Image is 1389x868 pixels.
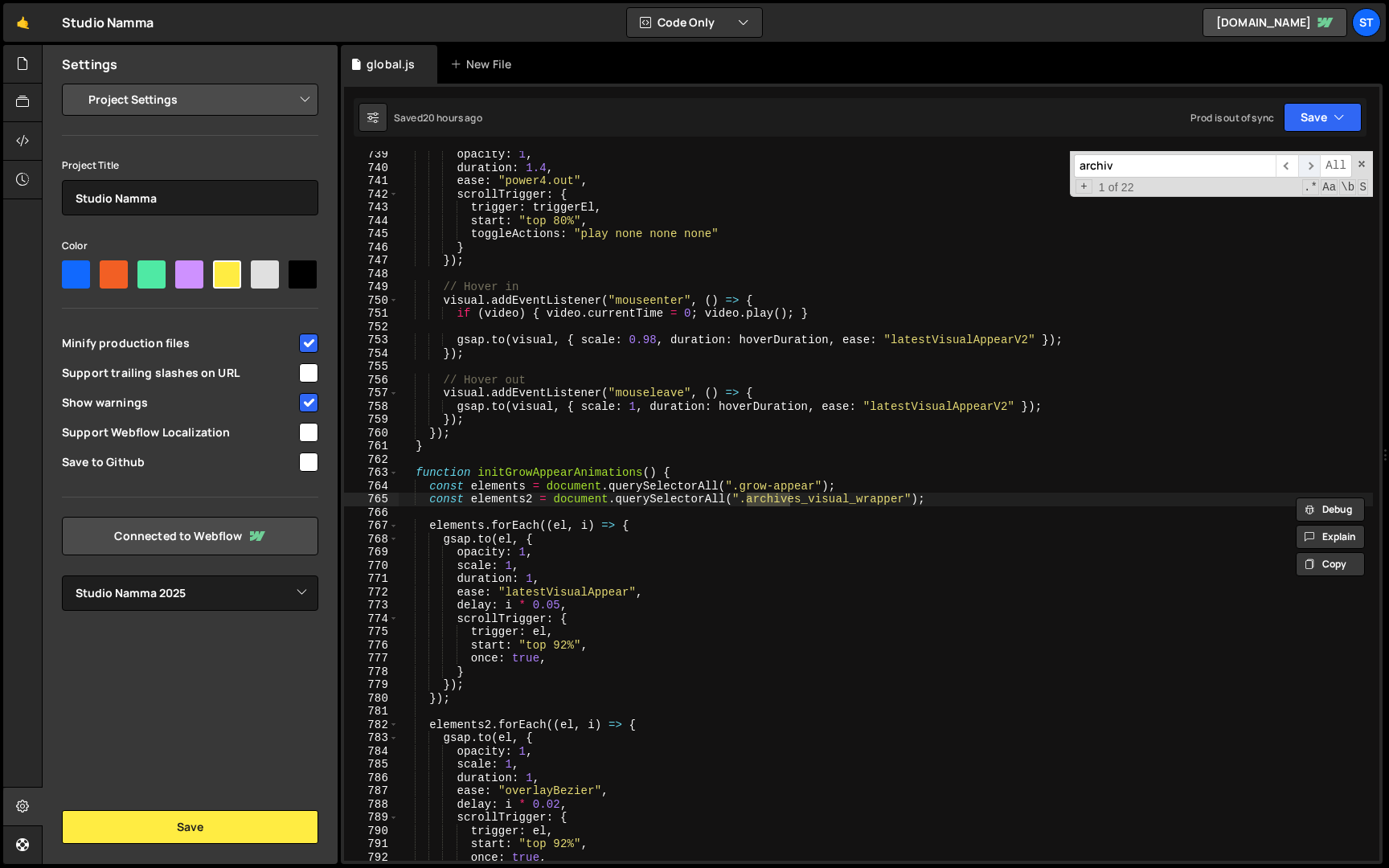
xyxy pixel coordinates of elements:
[1092,181,1141,194] span: 1 of 22
[344,241,399,255] div: 746
[344,533,399,547] div: 768
[1296,497,1365,522] button: Debug
[1276,154,1298,178] span: ​
[1320,154,1352,178] span: Alt-Enter
[344,599,399,612] div: 773
[344,758,399,772] div: 785
[344,719,399,732] div: 782
[394,111,482,125] div: Saved
[344,772,399,785] div: 786
[344,811,399,825] div: 789
[1076,179,1092,194] span: Toggle Replace mode
[344,307,399,321] div: 751
[367,56,415,72] div: global.js
[450,56,518,72] div: New File
[344,559,399,573] div: 770
[62,55,117,73] h2: Settings
[1190,111,1274,125] div: Prod is out of sync
[344,652,399,665] div: 777
[344,321,399,334] div: 752
[344,174,399,188] div: 741
[1358,179,1368,195] span: Search In Selection
[344,493,399,506] div: 765
[344,837,399,851] div: 791
[344,586,399,600] div: 772
[344,678,399,692] div: 779
[344,162,399,175] div: 740
[1339,179,1356,195] span: Whole Word Search
[344,254,399,268] div: 747
[344,519,399,533] div: 767
[344,201,399,215] div: 743
[1203,8,1347,37] a: [DOMAIN_NAME]
[1302,179,1319,195] span: RegExp Search
[62,454,297,470] span: Save to Github
[344,400,399,414] div: 758
[344,294,399,308] div: 750
[344,347,399,361] div: 754
[344,731,399,745] div: 783
[344,665,399,679] div: 778
[344,798,399,812] div: 788
[3,3,43,42] a: 🤙
[344,453,399,467] div: 762
[344,692,399,706] div: 780
[344,148,399,162] div: 739
[1321,179,1338,195] span: CaseSensitive Search
[62,180,318,215] input: Project name
[1296,525,1365,549] button: Explain
[62,395,297,411] span: Show warnings
[344,705,399,719] div: 781
[344,188,399,202] div: 742
[344,546,399,559] div: 769
[62,13,154,32] div: Studio Namma
[1296,552,1365,576] button: Copy
[62,424,297,440] span: Support Webflow Localization
[344,387,399,400] div: 757
[344,427,399,440] div: 760
[1352,8,1381,37] a: St
[344,268,399,281] div: 748
[344,480,399,493] div: 764
[344,227,399,241] div: 745
[344,784,399,798] div: 787
[344,374,399,387] div: 756
[627,8,762,37] button: Code Only
[344,360,399,374] div: 755
[62,810,318,844] button: Save
[62,335,297,351] span: Minify production files
[344,825,399,838] div: 790
[344,413,399,427] div: 759
[62,158,119,174] label: Project Title
[344,506,399,520] div: 766
[344,334,399,347] div: 753
[344,466,399,480] div: 763
[62,238,88,254] label: Color
[344,639,399,653] div: 776
[1298,154,1321,178] span: ​
[344,215,399,228] div: 744
[344,625,399,639] div: 775
[1284,103,1362,132] button: Save
[62,365,297,381] span: Support trailing slashes on URL
[344,280,399,294] div: 749
[344,440,399,453] div: 761
[344,572,399,586] div: 771
[1074,154,1276,178] input: Search for
[423,111,482,125] div: 20 hours ago
[344,745,399,759] div: 784
[62,517,318,555] a: Connected to Webflow
[344,612,399,626] div: 774
[344,851,399,865] div: 792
